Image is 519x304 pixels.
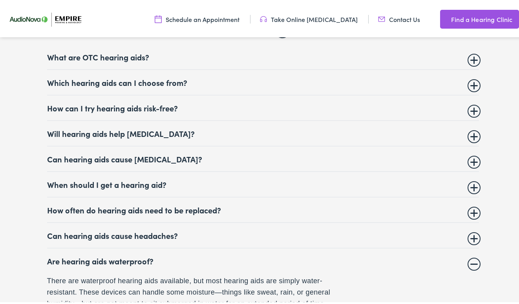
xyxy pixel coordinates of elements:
summary: How often do hearing aids need to be replaced? [47,203,479,213]
h2: FAQ [21,11,505,36]
a: Take Online [MEDICAL_DATA] [260,13,358,22]
summary: Can hearing aids cause [MEDICAL_DATA]? [47,152,479,162]
a: Contact Us [378,13,420,22]
summary: How can I try hearing aids risk-free? [47,101,479,111]
summary: Which hearing aids can I choose from? [47,76,479,85]
summary: What are OTC hearing aids? [47,50,479,60]
summary: Are hearing aids waterproof? [47,254,479,264]
a: Find a Hearing Clinic [440,8,519,27]
img: utility icon [440,13,447,22]
img: utility icon [260,13,267,22]
img: utility icon [155,13,162,22]
summary: When should I get a hearing aid? [47,178,479,187]
img: utility icon [378,13,385,22]
summary: Can hearing aids cause headaches? [47,229,479,238]
summary: Will hearing aids help [MEDICAL_DATA]? [47,127,479,136]
a: Schedule an Appointment [155,13,239,22]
